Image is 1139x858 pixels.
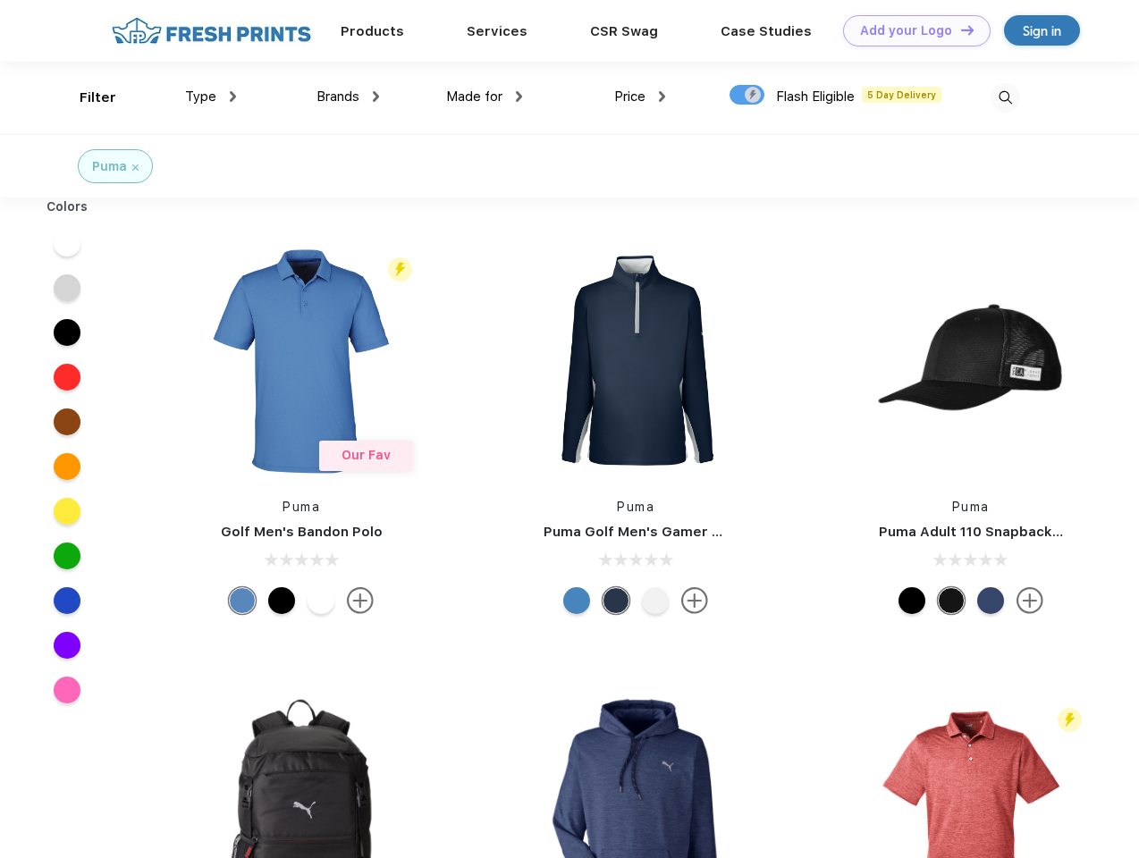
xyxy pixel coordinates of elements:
span: Our Fav [342,448,391,462]
div: Bright White [308,587,334,614]
img: dropdown.png [373,91,379,102]
img: dropdown.png [516,91,522,102]
img: dropdown.png [230,91,236,102]
span: Type [185,88,216,105]
div: Bright Cobalt [563,587,590,614]
a: Products [341,23,404,39]
img: flash_active_toggle.svg [1058,708,1082,732]
a: Golf Men's Bandon Polo [221,524,383,540]
div: Pma Blk Pma Blk [899,587,925,614]
a: Sign in [1004,15,1080,46]
div: Colors [33,198,102,216]
img: flash_active_toggle.svg [388,257,412,282]
img: dropdown.png [659,91,665,102]
span: Made for [446,88,502,105]
div: Puma [92,157,127,176]
img: func=resize&h=266 [852,242,1090,480]
a: Puma [283,500,320,514]
img: more.svg [681,587,708,614]
img: more.svg [347,587,374,614]
div: Navy Blazer [603,587,629,614]
span: Flash Eligible [776,88,855,105]
span: Brands [316,88,359,105]
div: Sign in [1023,21,1061,41]
img: func=resize&h=266 [182,242,420,480]
img: desktop_search.svg [991,83,1020,113]
span: 5 Day Delivery [862,87,941,103]
a: Services [467,23,527,39]
div: Puma Black [268,587,295,614]
a: Puma Golf Men's Gamer Golf Quarter-Zip [544,524,826,540]
div: Pma Blk with Pma Blk [938,587,965,614]
div: Add your Logo [860,23,952,38]
div: Peacoat with Qut Shd [977,587,1004,614]
img: DT [961,25,974,35]
img: func=resize&h=266 [517,242,755,480]
a: Puma [952,500,990,514]
img: filter_cancel.svg [132,164,139,171]
a: Puma [617,500,654,514]
span: Price [614,88,645,105]
div: Bright White [642,587,669,614]
div: Filter [80,88,116,108]
img: more.svg [1017,587,1043,614]
div: Lake Blue [229,587,256,614]
img: fo%20logo%202.webp [106,15,316,46]
a: CSR Swag [590,23,658,39]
